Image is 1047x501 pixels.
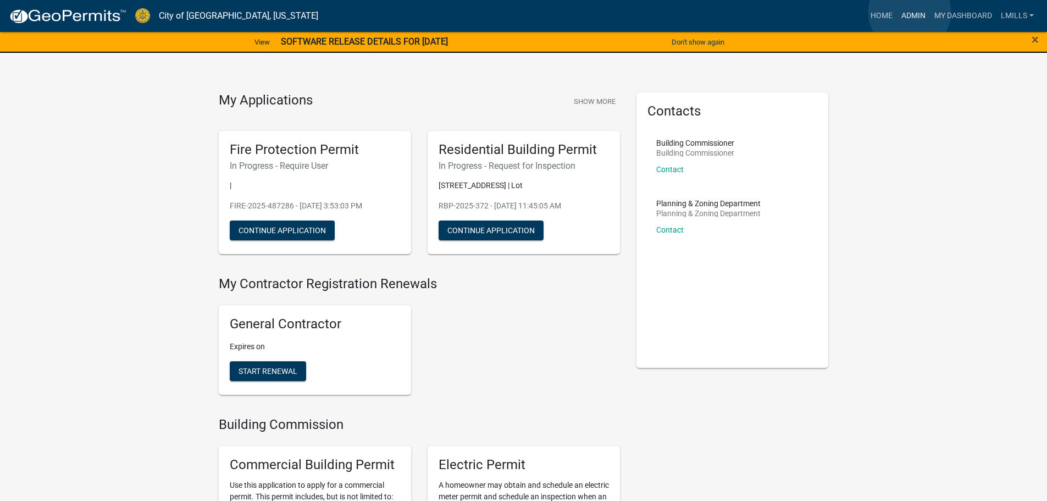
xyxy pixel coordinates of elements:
h5: General Contractor [230,316,400,332]
h4: My Applications [219,92,313,109]
p: Planning & Zoning Department [656,200,761,207]
h5: Contacts [647,103,818,119]
a: Contact [656,165,684,174]
p: RBP-2025-372 - [DATE] 11:45:05 AM [439,200,609,212]
a: lmills [996,5,1038,26]
button: Close [1032,33,1039,46]
h4: Building Commission [219,417,620,433]
p: | [230,180,400,191]
button: Show More [569,92,620,111]
h6: In Progress - Request for Inspection [439,161,609,171]
p: Expires on [230,341,400,353]
span: × [1032,32,1039,47]
p: [STREET_ADDRESS] | Lot [439,180,609,191]
button: Continue Application [439,221,544,240]
h5: Electric Permit [439,457,609,473]
a: My Dashboard [930,5,996,26]
h4: My Contractor Registration Renewals [219,276,620,292]
strong: SOFTWARE RELEASE DETAILS FOR [DATE] [281,36,448,47]
a: Contact [656,225,684,234]
h5: Commercial Building Permit [230,457,400,473]
button: Continue Application [230,221,335,240]
button: Don't show again [667,33,729,51]
h6: In Progress - Require User [230,161,400,171]
a: Home [866,5,897,26]
a: View [250,33,274,51]
button: Start Renewal [230,361,306,381]
wm-registration-list-section: My Contractor Registration Renewals [219,276,620,404]
a: City of [GEOGRAPHIC_DATA], [US_STATE] [159,7,318,25]
a: Admin [897,5,930,26]
img: City of Jeffersonville, Indiana [135,8,150,23]
p: FIRE-2025-487286 - [DATE] 3:53:03 PM [230,200,400,212]
p: Building Commissioner [656,149,734,157]
h5: Fire Protection Permit [230,142,400,158]
p: Building Commissioner [656,139,734,147]
span: Start Renewal [239,367,297,376]
p: Planning & Zoning Department [656,210,761,217]
h5: Residential Building Permit [439,142,609,158]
